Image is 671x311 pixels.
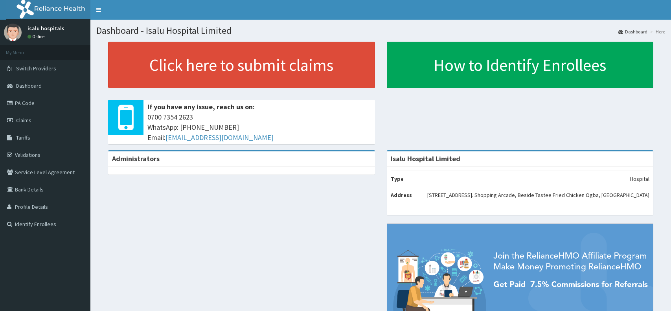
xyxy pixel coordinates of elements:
[630,175,649,183] p: Hospital
[391,154,460,163] strong: Isalu Hospital Limited
[16,134,30,141] span: Tariffs
[28,26,64,31] p: isalu hospitals
[165,133,274,142] a: [EMAIL_ADDRESS][DOMAIN_NAME]
[108,42,375,88] a: Click here to submit claims
[147,112,371,142] span: 0700 7354 2623 WhatsApp: [PHONE_NUMBER] Email:
[16,117,31,124] span: Claims
[4,24,22,41] img: User Image
[147,102,255,111] b: If you have any issue, reach us on:
[28,34,46,39] a: Online
[648,28,665,35] li: Here
[387,42,654,88] a: How to Identify Enrollees
[618,28,647,35] a: Dashboard
[427,191,649,199] p: [STREET_ADDRESS]. Shopping Arcade, Beside Tastee Fried Chicken Ogba, [GEOGRAPHIC_DATA]
[112,154,160,163] b: Administrators
[16,65,56,72] span: Switch Providers
[391,175,404,182] b: Type
[391,191,412,199] b: Address
[96,26,665,36] h1: Dashboard - Isalu Hospital Limited
[16,82,42,89] span: Dashboard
